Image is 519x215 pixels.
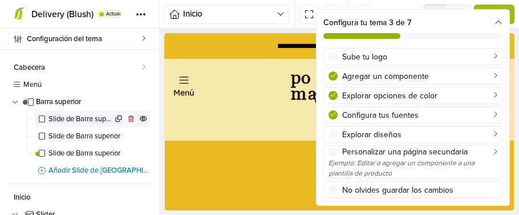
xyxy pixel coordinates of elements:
[248,86,274,94] div: Buscar
[9,55,30,63] div: Menú
[183,7,277,21] span: Inicio
[342,184,497,196] div: No olvides guardar los cambios
[342,90,497,102] div: Explorar opciones de color
[323,17,502,29] div: Configura tu tema 3 de 7
[317,10,509,46] div: Configura tu tema 3 de 7
[342,109,497,121] div: Configura tus fuentes
[316,68,343,97] button: Carro
[34,145,150,162] a: Slide de Barra superior
[245,68,277,97] button: Buscar
[48,133,150,140] span: Slide de Barra superior
[280,68,312,97] button: Acceso
[48,150,150,157] span: Slide de Barra superior
[27,31,141,47] span: Configuración del tema
[34,110,150,128] a: Slide de Barra superior
[342,51,497,63] div: Sube tu logo
[48,116,112,123] span: Slide de Barra superior
[342,70,497,82] div: Agregar un componente
[7,38,32,67] button: Menú
[14,194,150,201] span: Inicio
[36,98,150,106] span: Barra superior
[318,86,341,94] div: Carro
[342,146,497,158] div: Personalizar una página secundaria
[34,128,150,145] a: Slide de Barra superior
[9,76,150,93] a: Menú
[9,59,150,76] a: Cabecera
[474,5,514,24] button: Guardar
[106,11,120,17] span: Actual
[31,9,94,20] span: Delivery (Blush)
[9,93,150,110] a: Barra superior
[282,86,310,94] div: Acceso
[127,36,343,68] a: polvos magicos
[22,162,150,179] a: Añadir Slide de [GEOGRAPHIC_DATA]
[48,167,150,174] span: Añadir Slide de [GEOGRAPHIC_DATA]
[481,9,507,20] span: Guardar
[323,48,502,65] a: Sube tu logo
[342,129,497,141] div: Explorar diseños
[164,5,290,24] button: Inicio
[14,64,141,71] span: Cabecera
[23,81,150,89] span: Menú
[329,158,497,178] div: Ejemplo: Editar o agregar un componente a una plantilla de producto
